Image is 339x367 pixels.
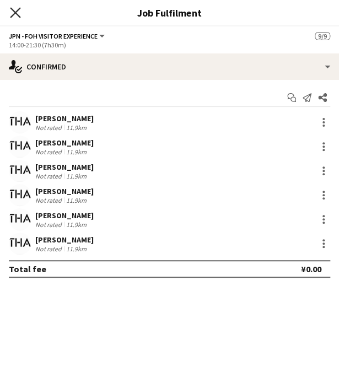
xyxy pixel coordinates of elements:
[35,211,94,220] div: [PERSON_NAME]
[64,148,89,156] div: 11.9km
[315,32,330,40] span: 9/9
[9,41,330,49] div: 14:00-21:30 (7h30m)
[35,186,94,196] div: [PERSON_NAME]
[9,263,46,274] div: Total fee
[64,220,89,229] div: 11.9km
[9,32,106,40] button: JPN - FOH Visitor Experience
[35,138,94,148] div: [PERSON_NAME]
[64,172,89,180] div: 11.9km
[35,162,94,172] div: [PERSON_NAME]
[64,196,89,204] div: 11.9km
[35,196,64,204] div: Not rated
[35,245,64,253] div: Not rated
[9,32,98,40] span: JPN - FOH Visitor Experience
[35,220,64,229] div: Not rated
[35,235,94,245] div: [PERSON_NAME]
[35,123,64,132] div: Not rated
[35,148,64,156] div: Not rated
[35,114,94,123] div: [PERSON_NAME]
[35,172,64,180] div: Not rated
[64,123,89,132] div: 11.9km
[64,245,89,253] div: 11.9km
[301,263,321,274] div: ¥0.00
